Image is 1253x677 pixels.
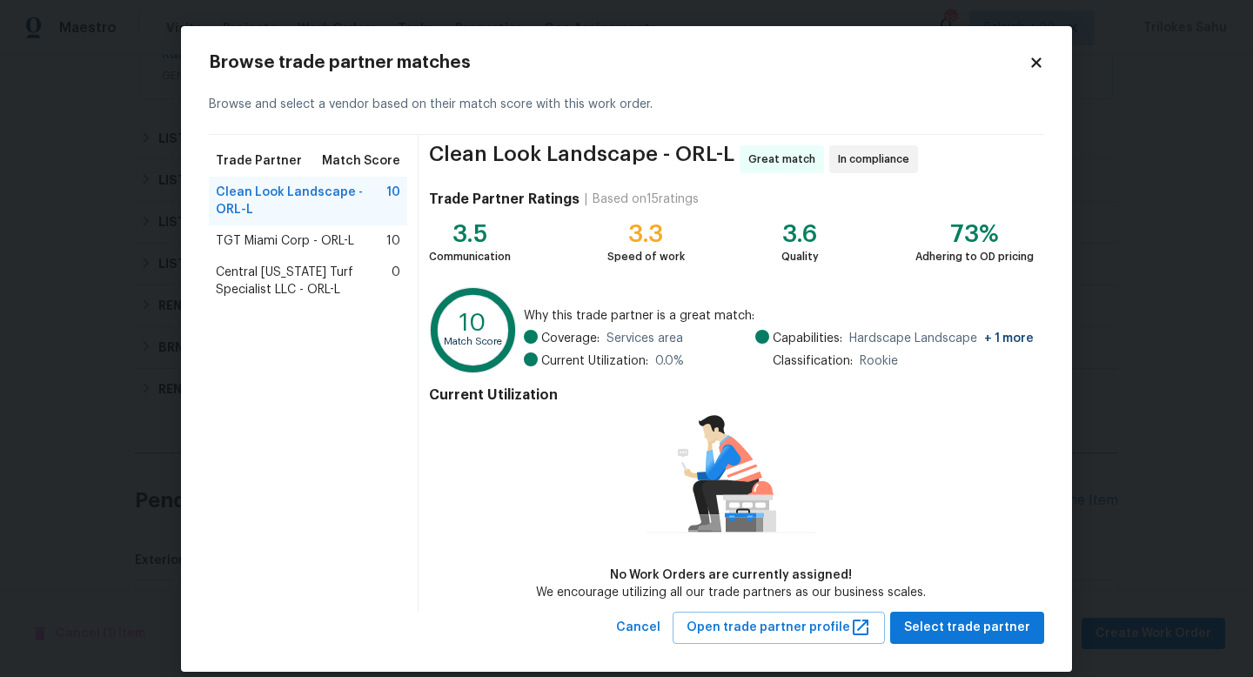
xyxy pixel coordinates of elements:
span: Hardscape Landscape [849,330,1034,347]
div: | [580,191,593,208]
span: Central [US_STATE] Turf Specialist LLC - ORL-L [216,264,392,298]
span: 10 [386,232,400,250]
div: 73% [915,225,1034,243]
div: 3.3 [607,225,685,243]
button: Select trade partner [890,612,1044,644]
span: Trade Partner [216,152,302,170]
div: Speed of work [607,248,685,265]
h4: Trade Partner Ratings [429,191,580,208]
span: Coverage: [541,330,600,347]
span: In compliance [838,151,916,168]
span: Great match [748,151,822,168]
div: No Work Orders are currently assigned! [536,566,926,584]
div: Communication [429,248,511,265]
span: 10 [386,184,400,218]
span: Capabilities: [773,330,842,347]
span: 0 [392,264,400,298]
div: Adhering to OD pricing [915,248,1034,265]
span: TGT Miami Corp - ORL-L [216,232,354,250]
span: Why this trade partner is a great match: [524,307,1034,325]
div: 3.5 [429,225,511,243]
span: Clean Look Landscape - ORL-L [216,184,386,218]
span: Classification: [773,352,853,370]
div: Based on 15 ratings [593,191,699,208]
span: + 1 more [984,332,1034,345]
h4: Current Utilization [429,386,1034,404]
h2: Browse trade partner matches [209,54,1029,71]
span: Cancel [616,617,660,639]
text: Match Score [444,337,502,346]
div: 3.6 [781,225,819,243]
span: Select trade partner [904,617,1030,639]
text: 10 [459,311,486,335]
div: We encourage utilizing all our trade partners as our business scales. [536,584,926,601]
span: 0.0 % [655,352,684,370]
span: Match Score [322,152,400,170]
span: Open trade partner profile [687,617,871,639]
span: Rookie [860,352,898,370]
div: Browse and select a vendor based on their match score with this work order. [209,75,1044,135]
button: Open trade partner profile [673,612,885,644]
span: Services area [606,330,683,347]
button: Cancel [609,612,667,644]
span: Clean Look Landscape - ORL-L [429,145,734,173]
div: Quality [781,248,819,265]
span: Current Utilization: [541,352,648,370]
